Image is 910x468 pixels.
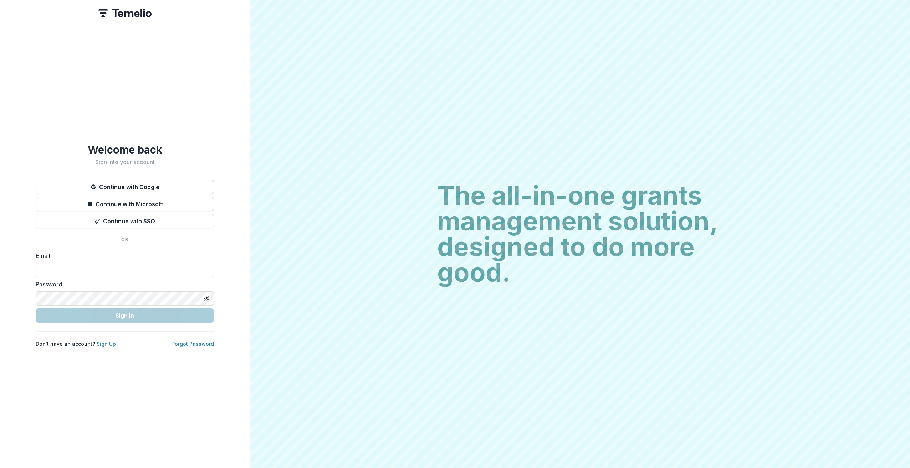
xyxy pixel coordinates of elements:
button: Continue with SSO [36,214,214,228]
h1: Welcome back [36,143,214,156]
button: Sign In [36,308,214,323]
label: Email [36,251,210,260]
a: Sign Up [97,341,116,347]
button: Toggle password visibility [201,293,213,304]
img: Temelio [98,9,152,17]
label: Password [36,280,210,288]
a: Forgot Password [172,341,214,347]
h2: Sign into your account [36,159,214,166]
button: Continue with Microsoft [36,197,214,211]
button: Continue with Google [36,180,214,194]
p: Don't have an account? [36,340,116,348]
